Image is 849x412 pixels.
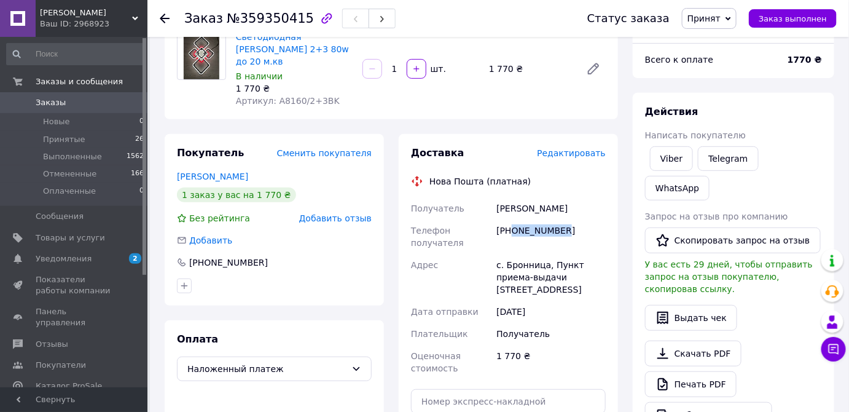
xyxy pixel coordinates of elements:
[494,254,608,301] div: с. Бронница, Пункт приема-выдачи [STREET_ADDRESS]
[411,147,464,159] span: Доставка
[6,43,145,65] input: Поиск
[189,236,232,245] span: Добавить
[645,305,737,331] button: Выдать чек
[494,220,608,254] div: [PHONE_NUMBER]
[236,32,349,66] a: Светодиодная [PERSON_NAME] 2+3 80w до 20 м.кв
[36,381,102,392] span: Каталог ProSale
[411,329,468,339] span: Плательщик
[135,134,144,145] span: 26
[645,106,698,117] span: Действия
[40,18,147,30] div: Ваш ID: 2968923
[411,226,464,248] span: Телефон получателя
[127,151,144,162] span: 1562
[687,14,721,23] span: Принят
[645,259,813,294] span: У вас есть 29 дней, чтобы отправить запрос на отзыв покупателю, скопировав ссылку.
[43,151,102,162] span: Выполненные
[187,362,346,376] span: Наложенный платеж
[43,134,85,145] span: Принятые
[43,186,96,197] span: Оплаченные
[494,197,608,220] div: [PERSON_NAME]
[411,307,479,317] span: Дата отправки
[645,176,710,200] a: WhatsApp
[236,96,340,106] span: Артикул: A8160/2+3BK
[698,146,758,171] a: Telegram
[40,7,132,18] span: Aleksandra_flash
[177,333,218,345] span: Оплата
[821,337,846,362] button: Чат с покупателем
[411,204,464,213] span: Получатель
[645,55,713,65] span: Всего к оплате
[759,14,827,23] span: Заказ выполнен
[299,213,372,223] span: Добавить отзыв
[36,253,92,264] span: Уведомления
[36,274,114,296] span: Показатели работы компании
[36,232,105,244] span: Товары и услуги
[43,168,96,180] span: Отмененные
[411,351,461,373] span: Оценочная стоимость
[581,57,606,81] a: Редактировать
[36,211,84,222] span: Сообщения
[139,116,144,127] span: 0
[788,55,822,65] b: 1770 ₴
[36,97,66,108] span: Заказы
[139,186,144,197] span: 0
[645,371,737,397] a: Печать PDF
[160,12,170,25] div: Вернуться назад
[537,148,606,158] span: Редактировать
[43,116,70,127] span: Новые
[188,256,269,269] div: [PHONE_NUMBER]
[426,175,534,188] div: Нова Пошта (платная)
[227,11,314,26] span: №359350415
[494,345,608,379] div: 1 770 ₴
[184,31,220,79] img: Светодиодная люстра Ромби 2+3 80w до 20 м.кв
[236,82,353,95] div: 1 770 ₴
[645,341,741,366] a: Скачать PDF
[494,301,608,323] div: [DATE]
[645,130,746,140] span: Написать покупателю
[177,147,244,159] span: Покупатель
[587,12,670,25] div: Статус заказа
[494,323,608,345] div: Получатель
[411,260,438,270] span: Адрес
[277,148,372,158] span: Сменить покупателя
[131,168,144,180] span: 166
[36,360,86,371] span: Покупатели
[177,188,296,202] div: 1 заказ у вас на 1 770 ₴
[645,212,788,221] span: Запрос на отзыв про компанию
[236,71,283,81] span: В наличии
[184,11,223,26] span: Заказ
[749,9,837,28] button: Заказ выполнен
[645,228,821,253] button: Скопировать запрос на отзыв
[484,60,576,77] div: 1 770 ₴
[36,306,114,328] span: Панель управления
[177,172,248,181] a: [PERSON_NAME]
[189,213,250,223] span: Без рейтинга
[36,76,123,87] span: Заказы и сообщения
[428,63,447,75] div: шт.
[650,146,693,171] a: Viber
[129,253,141,264] span: 2
[36,339,68,350] span: Отзывы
